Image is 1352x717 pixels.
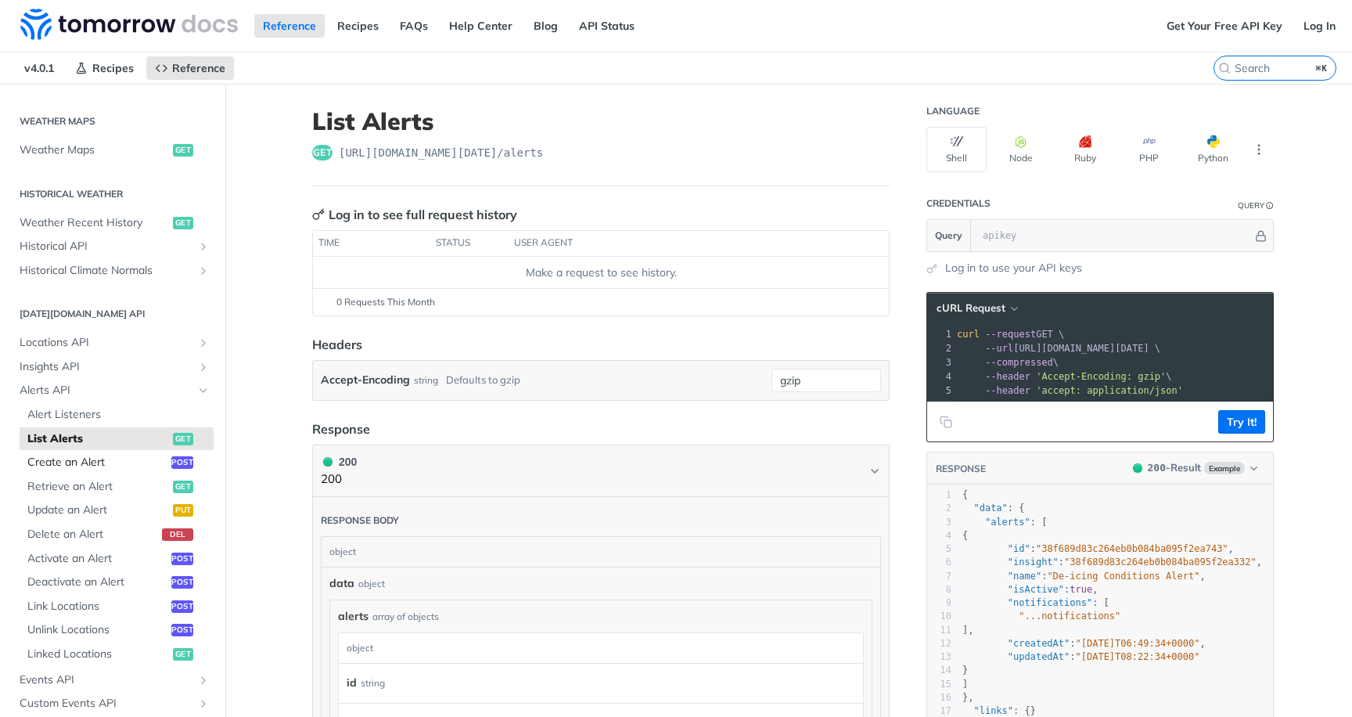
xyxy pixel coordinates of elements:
[1076,651,1200,662] span: "[DATE]T08:22:34+0000"
[927,570,951,583] div: 7
[12,211,214,235] a: Weather Recent Historyget
[985,517,1030,528] span: "alerts"
[927,691,951,704] div: 16
[27,431,169,447] span: List Alerts
[1070,584,1092,595] span: true
[973,503,1007,513] span: "data"
[339,145,543,160] span: https://api.tomorrow.io/v4/alerts
[927,556,951,569] div: 6
[509,231,858,256] th: user agent
[12,379,214,402] a: Alerts APIHide subpages for Alerts API
[12,331,214,355] a: Locations APIShow subpages for Locations API
[985,329,1036,340] span: --request
[1253,228,1269,243] button: Hide
[957,343,1160,354] span: [URL][DOMAIN_NAME][DATE] \
[20,215,169,231] span: Weather Recent History
[1238,200,1264,211] div: Query
[935,461,987,477] button: RESPONSE
[197,361,210,373] button: Show subpages for Insights API
[322,537,876,567] div: object
[985,357,1053,368] span: --compressed
[27,599,167,614] span: Link Locations
[27,503,169,518] span: Update an Alert
[962,651,1200,662] span: :
[927,664,951,677] div: 14
[962,503,1025,513] span: : {
[336,295,435,309] span: 0 Requests This Month
[931,301,1023,316] button: cURL Request
[962,597,1109,608] span: : [
[962,571,1206,582] span: : ,
[20,451,214,474] a: Create an Alertpost
[12,139,214,162] a: Weather Mapsget
[173,433,193,445] span: get
[67,56,142,80] a: Recipes
[312,107,890,135] h1: List Alerts
[927,678,951,691] div: 15
[162,528,193,541] span: del
[173,217,193,229] span: get
[146,56,234,80] a: Reference
[962,584,1098,595] span: : ,
[935,410,957,434] button: Copy to clipboard
[171,456,193,469] span: post
[1036,371,1166,382] span: 'Accept-Encoding: gzip'
[254,14,325,38] a: Reference
[313,231,430,256] th: time
[1295,14,1344,38] a: Log In
[962,638,1206,649] span: : ,
[927,384,954,398] div: 5
[927,327,954,341] div: 1
[1008,584,1064,595] span: "isActive"
[12,114,214,128] h2: Weather Maps
[962,665,968,676] span: }
[1148,462,1166,474] span: 200
[12,668,214,692] a: Events APIShow subpages for Events API
[312,208,325,221] svg: Key
[173,481,193,493] span: get
[525,14,566,38] a: Blog
[321,470,357,488] p: 200
[27,622,167,638] span: Unlink Locations
[1158,14,1291,38] a: Get Your Free API Key
[957,357,1059,368] span: \
[973,705,1013,716] span: "links"
[20,523,214,546] a: Delete an Alertdel
[197,674,210,686] button: Show subpages for Events API
[1183,127,1243,172] button: Python
[173,144,193,157] span: get
[975,220,1253,251] input: apikey
[962,543,1234,554] span: : ,
[927,369,954,384] div: 4
[339,633,859,663] div: object
[1133,463,1142,473] span: 200
[197,240,210,253] button: Show subpages for Historical API
[338,608,369,625] span: alerts
[312,420,370,438] div: Response
[27,575,167,590] span: Deactivate an Alert
[962,517,1047,528] span: : [
[361,672,385,694] div: string
[962,679,968,690] span: ]
[1036,385,1183,396] span: 'accept: application/json'
[962,705,1036,716] span: : {}
[962,692,974,703] span: },
[173,648,193,661] span: get
[20,9,238,40] img: Tomorrow.io Weather API Docs
[20,239,193,254] span: Historical API
[27,527,158,542] span: Delete an Alert
[570,14,643,38] a: API Status
[27,407,210,423] span: Alert Listeners
[927,624,951,637] div: 11
[319,265,883,281] div: Make a request to see history.
[321,514,399,527] div: Response body
[430,231,509,256] th: status
[1312,60,1332,76] kbd: ⌘K
[20,383,193,398] span: Alerts API
[27,455,167,470] span: Create an Alert
[1008,638,1070,649] span: "createdAt"
[927,583,951,596] div: 8
[197,337,210,349] button: Show subpages for Locations API
[1019,611,1120,622] span: "...notifications"
[962,530,968,541] span: {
